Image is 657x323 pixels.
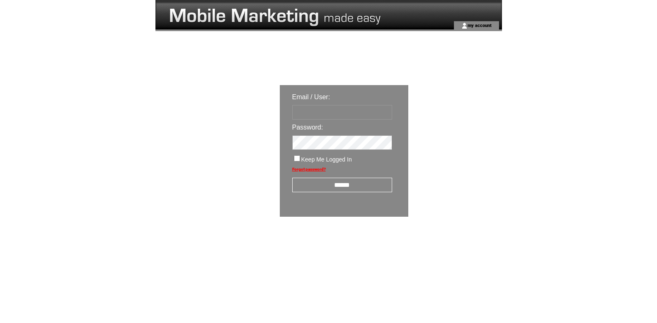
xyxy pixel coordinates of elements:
span: Email / User: [292,93,330,100]
a: my account [468,22,492,28]
img: transparent.png [432,237,474,248]
img: account_icon.gif [461,22,468,29]
a: Forgot password? [292,167,326,171]
span: Keep Me Logged In [301,156,352,163]
span: Password: [292,124,323,131]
